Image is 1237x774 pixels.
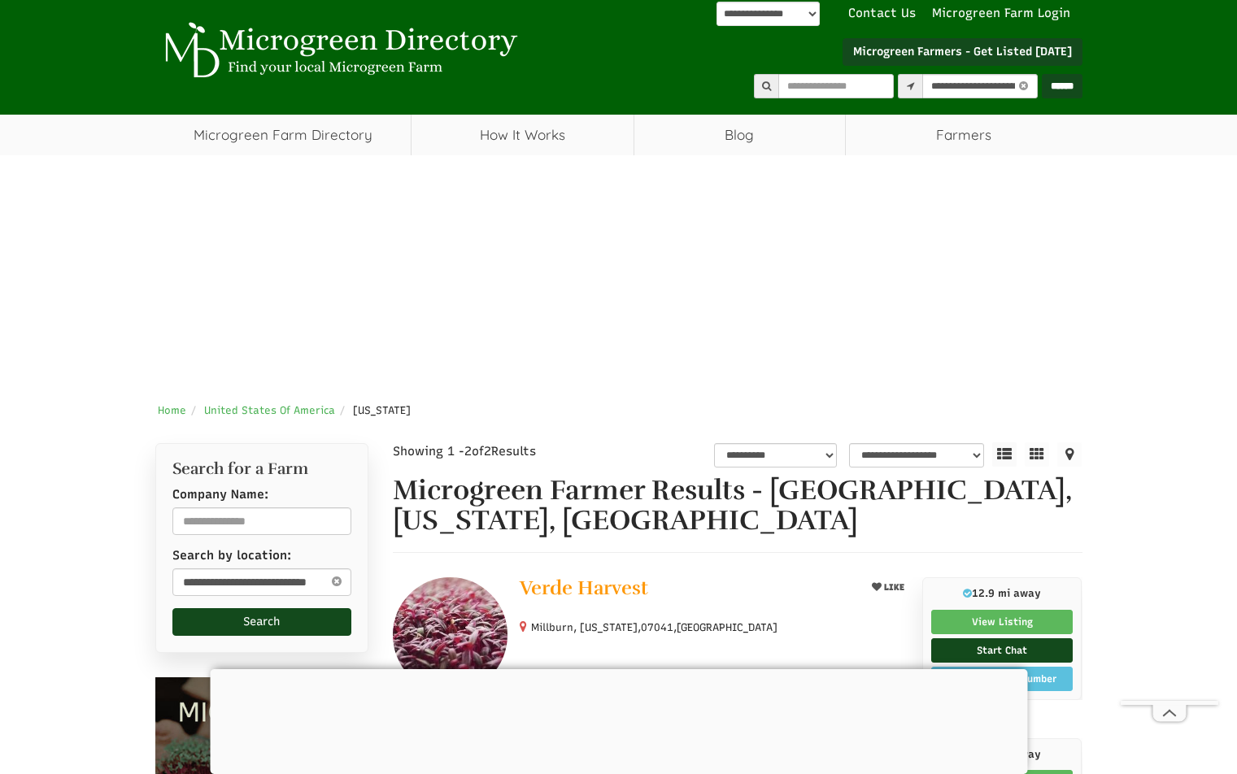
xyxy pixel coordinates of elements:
[393,577,507,692] img: Verde Harvest
[484,444,491,459] span: 2
[717,2,820,26] select: Language Translate Widget
[520,577,852,602] a: Verde Harvest
[204,404,335,416] a: United States Of America
[717,2,820,26] div: Powered by
[641,620,673,635] span: 07041
[158,404,186,416] a: Home
[866,577,910,598] button: LIKE
[172,460,352,478] h2: Search for a Farm
[353,404,411,416] span: [US_STATE]
[843,38,1082,66] a: Microgreen Farmers - Get Listed [DATE]
[531,621,777,633] small: Millburn, [US_STATE], ,
[412,115,634,155] a: How It Works
[714,443,837,467] select: overall_rating_filter-1
[393,476,1082,537] h1: Microgreen Farmer Results - [GEOGRAPHIC_DATA], [US_STATE], [GEOGRAPHIC_DATA]
[131,163,1107,391] iframe: Advertisement
[172,547,291,564] label: Search by location:
[464,444,472,459] span: 2
[210,669,1027,770] iframe: Advertisement
[1121,213,1218,701] iframe: Advertisement
[931,586,1074,601] p: 12.9 mi away
[849,443,984,467] select: sortbox-1
[846,115,1082,155] span: Farmers
[155,22,521,79] img: Microgreen Directory
[677,620,777,635] span: [GEOGRAPHIC_DATA]
[155,115,412,155] a: Microgreen Farm Directory
[882,582,904,593] span: LIKE
[172,608,352,636] button: Search
[931,638,1074,663] a: Start Chat
[393,443,622,460] div: Showing 1 - of Results
[932,5,1078,22] a: Microgreen Farm Login
[931,610,1074,634] a: View Listing
[172,486,268,503] label: Company Name:
[520,576,648,600] span: Verde Harvest
[634,115,845,155] a: Blog
[840,5,924,22] a: Contact Us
